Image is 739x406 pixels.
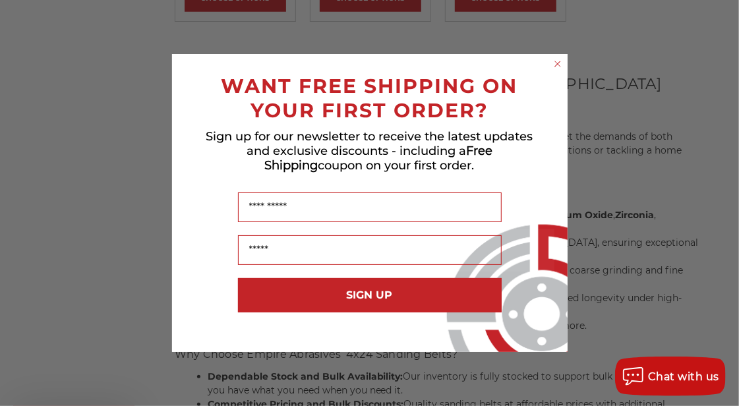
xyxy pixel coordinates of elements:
span: Sign up for our newsletter to receive the latest updates and exclusive discounts - including a co... [206,129,533,173]
span: Chat with us [648,370,719,383]
input: Email [238,235,502,265]
button: Close dialog [551,57,564,71]
button: Chat with us [615,357,726,396]
span: Free Shipping [265,144,493,173]
button: SIGN UP [238,278,502,312]
span: WANT FREE SHIPPING ON YOUR FIRST ORDER? [222,74,518,123]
